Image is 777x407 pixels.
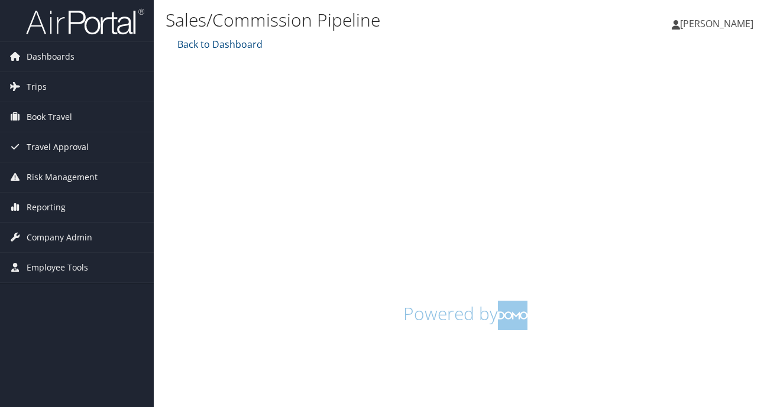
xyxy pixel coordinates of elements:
[27,253,88,282] span: Employee Tools
[27,132,89,162] span: Travel Approval
[672,6,765,41] a: [PERSON_NAME]
[27,72,47,102] span: Trips
[27,223,92,252] span: Company Admin
[27,102,72,132] span: Book Travel
[174,38,263,51] a: Back to Dashboard
[27,193,66,222] span: Reporting
[26,8,144,35] img: airportal-logo.png
[498,301,527,330] img: domo-logo.png
[166,8,565,32] h1: Sales/Commission Pipeline
[27,42,75,71] span: Dashboards
[27,162,98,192] span: Risk Management
[174,301,756,330] h1: Powered by
[680,17,753,30] span: [PERSON_NAME]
